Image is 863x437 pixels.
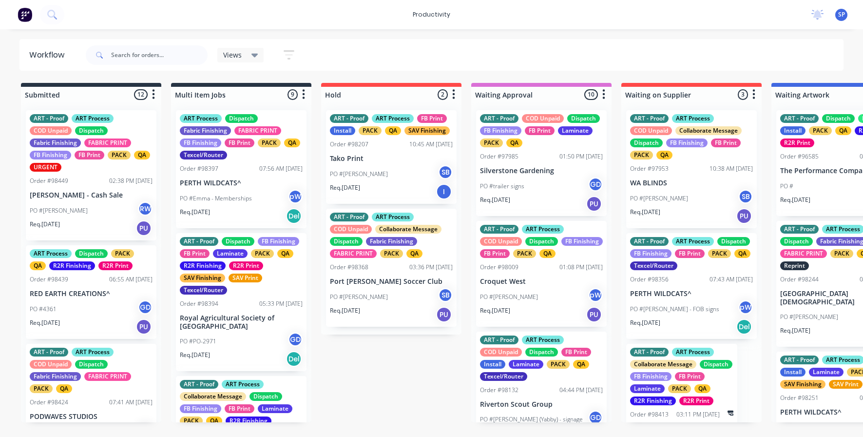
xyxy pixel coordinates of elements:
p: Req. [DATE] [330,306,360,315]
div: Order #98449 [30,177,68,185]
div: R2R Print [98,261,133,270]
div: QA [277,249,293,258]
div: ART Process [72,114,114,123]
p: PO #Emma - Memberships [180,194,252,203]
div: Dispatch [330,237,363,246]
div: Laminate [509,360,543,369]
div: QA [506,139,522,147]
div: QA [573,360,589,369]
div: ART - Proof [330,213,368,221]
div: PU [436,307,452,322]
div: PACK [108,151,131,159]
p: Req. [DATE] [480,306,510,315]
div: COD Unpaid [480,348,522,357]
div: PACK [830,249,853,258]
div: ART Process [672,237,714,246]
div: FB Finishing [630,372,671,381]
p: Tako Print [330,155,453,163]
p: Req. [DATE] [330,183,360,192]
div: Collaborate Message [630,360,696,369]
div: COD Unpaid [30,126,72,135]
div: R2R Print [229,261,263,270]
div: RW [138,201,153,216]
div: Workflow [29,49,69,61]
div: R2R Finishing [180,261,226,270]
div: ART Process [30,249,72,258]
div: R2R Finishing [226,417,271,425]
div: pW [588,288,603,302]
div: Order #98397 [180,164,218,173]
div: Fabric Finishing [180,126,231,135]
p: PO # [780,182,793,191]
div: PACK [513,249,536,258]
div: ART Process [522,336,564,344]
p: Croquet West [480,278,603,286]
div: QA [30,261,46,270]
div: 01:50 PM [DATE] [559,152,603,161]
div: FABRIC PRINT [330,249,377,258]
div: Order #98439 [30,275,68,284]
div: FB Finishing [180,404,221,413]
div: ART Process [180,114,222,123]
p: Req. [DATE] [30,318,60,327]
div: ART - Proof [480,114,518,123]
div: Install [480,360,505,369]
div: Collaborate Message [180,392,246,401]
div: SAV Finishing [780,380,825,389]
div: ART - Proof [180,237,218,246]
div: Del [286,208,302,224]
p: PO #4361 [30,305,57,314]
div: ART - Proof [30,114,68,123]
div: Laminate [258,404,292,413]
input: Search for orders... [111,45,208,65]
div: QA [134,151,150,159]
div: R2R Finishing [630,397,676,405]
div: SAV Finishing [180,274,225,282]
p: Port [PERSON_NAME] Soccer Club [330,278,453,286]
div: ART - Proof [780,356,819,364]
div: FB Finishing [630,249,671,258]
div: ART Process [222,380,264,389]
div: FB Finishing [561,237,603,246]
p: PO #trailer signs [480,182,524,191]
div: 07:41 AM [DATE] [109,398,153,407]
div: SAV Finishing [404,126,450,135]
div: COD Unpaid [522,114,564,123]
div: ART - Proof [780,225,819,234]
div: PACK [30,384,53,393]
p: Royal Agricultural Society of [GEOGRAPHIC_DATA] [180,314,303,331]
p: Req. [DATE] [180,208,210,217]
div: PACK [258,139,281,147]
div: ART - ProofCOD UnpaidDispatchFB FinishingFB PrintLaminatePACKQAOrder #9798501:50 PM [DATE]Silvers... [476,110,607,216]
div: QA [385,126,401,135]
div: Dispatch [225,114,258,123]
div: 10:45 AM [DATE] [409,140,453,149]
div: 03:36 PM [DATE] [409,263,453,272]
div: Reprint [780,261,809,270]
p: PO #[PERSON_NAME] - FOB signs [630,305,719,314]
div: SB [738,189,753,204]
div: 07:43 AM [DATE] [710,275,753,284]
div: R2R Print [780,139,814,147]
p: PO #[PERSON_NAME] (Yabby) - signage [480,415,583,424]
div: QA [694,384,710,393]
div: PU [586,307,602,322]
div: R2R Print [679,397,713,405]
div: ART - Proof [630,348,669,357]
div: Fabric Finishing [30,139,81,147]
div: ART - Proof [180,380,218,389]
div: SAV Print [829,380,863,389]
div: Laminate [558,126,593,135]
div: ART - ProofDispatchFB FinishingFB PrintLaminatePACKQAR2R FinishingR2R PrintSAV FinishingSAV Print... [176,233,307,372]
div: ART - ProofART ProcessCOD UnpaidDispatchFB FinishingFB PrintPACKQAOrder #9800901:08 PM [DATE]Croq... [476,221,607,327]
div: ART Process [72,348,114,357]
div: Order #98244 [780,275,819,284]
p: Req. [DATE] [780,326,810,335]
div: FB Print [417,114,447,123]
div: ART - Proof [480,336,518,344]
div: PACK [630,151,653,159]
div: Texcel/Router [480,372,527,381]
div: PACK [809,126,832,135]
div: Order #98207 [330,140,368,149]
p: PO #[PERSON_NAME] [30,206,88,215]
